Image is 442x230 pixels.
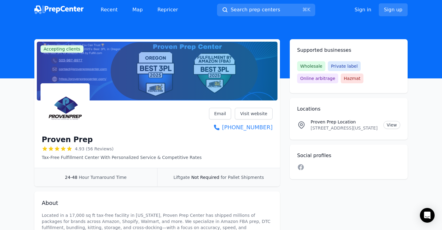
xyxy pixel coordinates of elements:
a: View [383,121,400,129]
h2: Locations [297,105,400,113]
span: Private label [328,61,361,71]
span: Hazmat [341,74,363,83]
span: Search prep centers [231,6,280,13]
span: 4.93 (56 Reviews) [75,146,114,152]
span: Wholesale [297,61,325,71]
a: Repricer [153,4,183,16]
p: [STREET_ADDRESS][US_STATE] [311,125,378,131]
kbd: K [307,7,311,13]
a: Recent [96,4,122,16]
a: [PHONE_NUMBER] [209,123,273,132]
p: Proven Prep Location [311,119,378,125]
img: Proven Prep [42,85,88,131]
div: Open Intercom Messenger [420,208,435,223]
a: Email [209,108,231,119]
span: 24-48 [65,175,78,180]
h2: Supported businesses [297,47,400,54]
img: PrepCenter [34,6,83,14]
a: Map [127,4,148,16]
span: Liftgate [173,175,190,180]
span: Not Required [191,175,219,180]
span: Hour Turnaround Time [79,175,127,180]
span: Online arbitrage [297,74,338,83]
h2: About [42,199,273,207]
a: Visit website [235,108,273,119]
p: Tax-Free Fulfillment Center With Personalized Service & Competitive Rates [42,154,202,160]
a: Sign in [355,6,371,13]
span: Accepting clients [41,45,83,53]
span: for Pallet Shipments [221,175,264,180]
button: Search prep centers⌘K [217,4,315,16]
kbd: ⌘ [302,7,307,13]
h1: Proven Prep [42,135,93,145]
a: Sign up [379,3,408,16]
h2: Social profiles [297,152,400,159]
